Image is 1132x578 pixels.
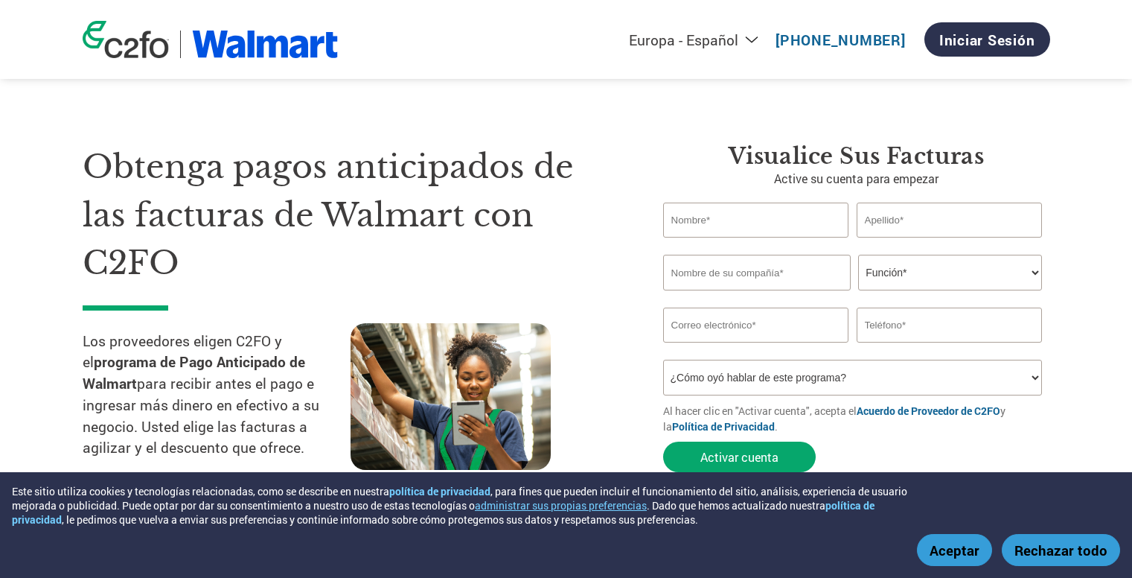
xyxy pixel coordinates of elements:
a: [PHONE_NUMBER] [776,31,906,49]
p: Los proveedores eligen C2FO y el para recibir antes el pago e ingresar más dinero en efectivo a s... [83,331,351,460]
p: Al hacer clic en "Activar cuenta", acepta el y la . [663,403,1050,434]
a: política de privacidad [389,484,490,498]
input: Nombre* [663,203,849,238]
a: Iniciar sesión [924,22,1050,57]
img: Walmart [192,31,339,58]
input: Teléfono* [857,308,1043,343]
input: Nombre de su compañía* [663,255,851,290]
img: supply chain worker [351,323,551,470]
div: Invalid first name or first name is too long [663,239,849,249]
div: Este sitio utiliza cookies y tecnologías relacionadas, como se describe en nuestra , para fines q... [12,484,927,527]
button: Aceptar [917,534,992,566]
img: c2fo logo [83,21,169,58]
input: Invalid Email format [663,308,849,343]
h3: Visualice sus facturas [663,143,1050,170]
p: Active su cuenta para empezar [663,170,1050,188]
a: Política de Privacidad [672,419,775,433]
div: Inavlid Phone Number [857,344,1043,354]
input: Apellido* [857,203,1043,238]
div: Inavlid Email Address [663,344,849,354]
button: Activar cuenta [663,442,816,472]
a: política de privacidad [12,498,874,527]
button: Rechazar todo [1002,534,1120,566]
h1: Obtenga pagos anticipados de las facturas de Walmart con C2FO [83,143,618,288]
button: administrar sus propias preferencias [475,498,647,512]
div: Invalid company name or company name is too long [663,292,1043,302]
div: Invalid last name or last name is too long [857,239,1043,249]
a: Acuerdo de Proveedor de C2FO [857,404,1000,418]
select: Title/Role [858,255,1042,290]
strong: programa de Pago Anticipado de Walmart [83,352,305,393]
